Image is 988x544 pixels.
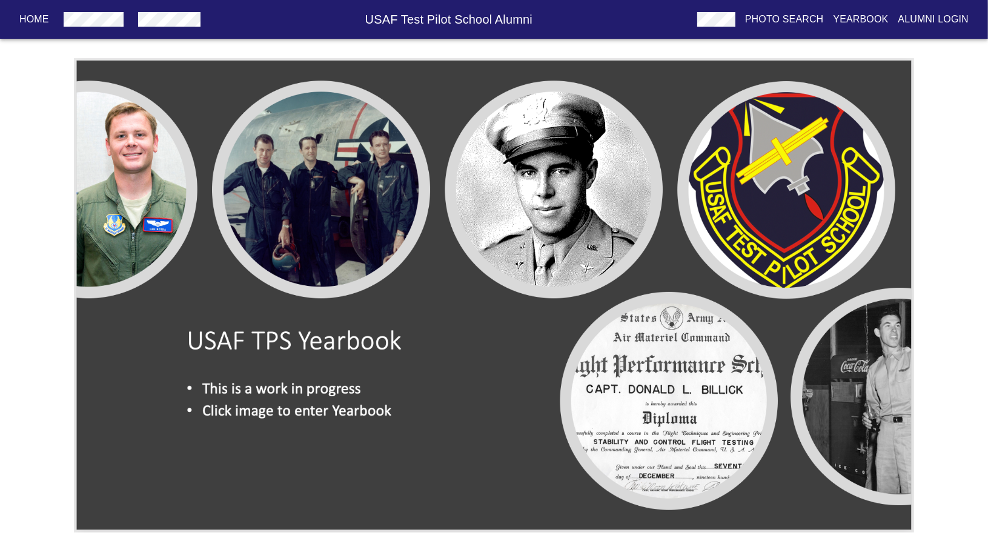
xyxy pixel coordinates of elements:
button: Yearbook [828,8,893,30]
p: Yearbook [833,12,888,27]
p: Home [19,12,49,27]
p: Alumni Login [898,12,969,27]
button: Home [15,8,54,30]
button: Photo Search [740,8,829,30]
button: Alumni Login [894,8,974,30]
p: Photo Search [745,12,824,27]
h6: USAF Test Pilot School Alumni [205,10,692,29]
img: yearbook-collage [74,58,913,532]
